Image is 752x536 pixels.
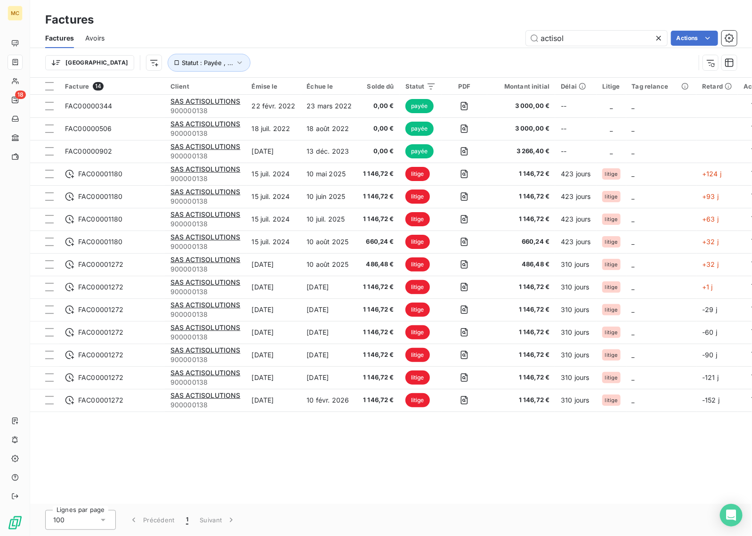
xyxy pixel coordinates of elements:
[78,305,124,314] span: FAC00001272
[363,214,394,224] span: 1 146,72 €
[45,11,94,28] h3: Factures
[170,264,241,274] span: 900000138
[405,144,434,158] span: payée
[194,510,242,530] button: Suivant
[555,276,596,298] td: 310 jours
[702,170,721,178] span: +124 j
[65,102,113,110] span: FAC00000344
[8,515,23,530] img: Logo LeanPay
[363,82,394,90] div: Solde dû
[555,208,596,231] td: 423 jours
[246,95,301,117] td: 22 févr. 2022
[363,373,394,382] span: 1 146,72 €
[170,188,241,196] span: SAS ACTISOLUTIONS
[493,101,550,111] span: 3 000,00 €
[632,260,635,268] span: _
[170,400,241,410] span: 900000138
[702,260,719,268] span: +32 j
[363,101,394,111] span: 0,00 €
[363,305,394,314] span: 1 146,72 €
[246,185,301,208] td: 15 juil. 2024
[493,214,550,224] span: 1 146,72 €
[246,344,301,366] td: [DATE]
[246,389,301,412] td: [DATE]
[405,280,430,294] span: litige
[702,328,717,336] span: -60 j
[363,169,394,179] span: 1 146,72 €
[610,124,613,132] span: _
[605,284,618,290] span: litige
[246,321,301,344] td: [DATE]
[170,242,241,251] span: 900000138
[252,82,296,90] div: Émise le
[555,117,596,140] td: --
[702,305,717,313] span: -29 j
[170,233,241,241] span: SAS ACTISOLUTIONS
[170,369,241,377] span: SAS ACTISOLUTIONS
[78,214,123,224] span: FAC00001180
[307,82,352,90] div: Échue le
[702,215,719,223] span: +63 j
[15,91,26,99] span: 18
[85,33,105,43] span: Avoirs
[702,396,720,404] span: -152 j
[555,140,596,163] td: --
[65,124,112,132] span: FAC00000506
[170,197,241,206] span: 900000138
[170,82,241,90] div: Client
[405,190,430,204] span: litige
[170,391,241,399] span: SAS ACTISOLUTIONS
[170,219,241,229] span: 900000138
[632,238,635,246] span: _
[170,346,241,354] span: SAS ACTISOLUTIONS
[8,6,23,21] div: MC
[605,194,618,199] span: litige
[170,120,241,128] span: SAS ACTISOLUTIONS
[301,276,358,298] td: [DATE]
[301,95,358,117] td: 23 mars 2022
[301,366,358,389] td: [DATE]
[170,287,241,297] span: 900000138
[702,283,713,291] span: +1 j
[405,82,436,90] div: Statut
[53,515,65,525] span: 100
[493,82,550,90] div: Montant initial
[405,371,430,385] span: litige
[170,323,241,331] span: SAS ACTISOLUTIONS
[702,238,719,246] span: +32 j
[555,253,596,276] td: 310 jours
[301,344,358,366] td: [DATE]
[493,260,550,269] span: 486,48 €
[632,305,635,313] span: _
[186,515,188,525] span: 1
[170,151,241,161] span: 900000138
[493,169,550,179] span: 1 146,72 €
[363,260,394,269] span: 486,48 €
[493,147,550,156] span: 3 266,40 €
[78,396,124,405] span: FAC00001272
[65,147,113,155] span: FAC00000902
[363,237,394,247] span: 660,24 €
[246,276,301,298] td: [DATE]
[405,393,430,407] span: litige
[301,231,358,253] td: 10 août 2025
[632,82,691,90] div: Tag relance
[246,231,301,253] td: 15 juil. 2024
[45,33,74,43] span: Factures
[555,298,596,321] td: 310 jours
[246,253,301,276] td: [DATE]
[168,54,251,72] button: Statut : Payée , ...
[405,348,430,362] span: litige
[526,31,667,46] input: Rechercher
[301,208,358,231] td: 10 juil. 2025
[632,102,635,110] span: _
[78,169,123,179] span: FAC00001180
[493,350,550,360] span: 1 146,72 €
[363,350,394,360] span: 1 146,72 €
[78,373,124,382] span: FAC00001272
[170,355,241,364] span: 900000138
[632,170,635,178] span: _
[301,298,358,321] td: [DATE]
[632,124,635,132] span: _
[246,298,301,321] td: [DATE]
